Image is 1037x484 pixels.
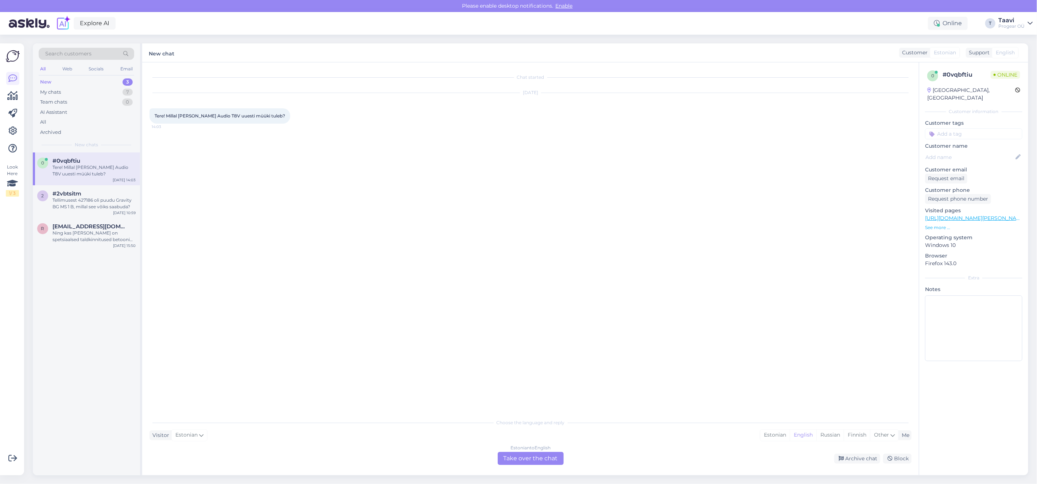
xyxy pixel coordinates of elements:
[760,430,790,441] div: Estonian
[928,17,968,30] div: Online
[816,430,844,441] div: Russian
[998,18,1025,23] div: Taavi
[996,49,1015,57] span: English
[113,243,136,248] div: [DATE] 15:50
[149,89,912,96] div: [DATE]
[925,142,1022,150] p: Customer name
[61,64,74,74] div: Web
[925,119,1022,127] p: Customer tags
[40,119,46,126] div: All
[998,18,1033,29] a: TaaviProgear OÜ
[123,89,133,96] div: 7
[53,230,136,243] div: Ning kas [PERSON_NAME] on spetsiaalsed taldkinnitused betooni jaoks?
[844,430,870,441] div: Finnish
[119,64,134,74] div: Email
[53,158,80,164] span: #0vqbftiu
[6,190,19,197] div: 1 / 3
[40,98,67,106] div: Team chats
[834,454,880,464] div: Archive chat
[113,210,136,216] div: [DATE] 10:59
[40,78,51,86] div: New
[925,174,967,183] div: Request email
[925,166,1022,174] p: Customer email
[899,431,909,439] div: Me
[925,215,1026,221] a: [URL][DOMAIN_NAME][PERSON_NAME]
[6,49,20,63] img: Askly Logo
[925,108,1022,115] div: Customer information
[40,129,61,136] div: Archived
[53,190,81,197] span: #2vbtsitm
[925,252,1022,260] p: Browser
[39,64,47,74] div: All
[74,17,116,30] a: Explore AI
[55,16,71,31] img: explore-ai
[41,226,44,231] span: r
[149,431,169,439] div: Visitor
[991,71,1020,79] span: Online
[934,49,956,57] span: Estonian
[925,153,1014,161] input: Add name
[498,452,564,465] div: Take over the chat
[925,207,1022,214] p: Visited pages
[45,50,92,58] span: Search customers
[123,78,133,86] div: 3
[966,49,990,57] div: Support
[42,193,44,198] span: 2
[155,113,285,119] span: Tere! Millal [PERSON_NAME] Audio T8V uuesti müüki tuleb?
[874,431,889,438] span: Other
[925,234,1022,241] p: Operating system
[510,445,551,451] div: Estonian to English
[925,128,1022,139] input: Add a tag
[931,73,934,78] span: 0
[998,23,1025,29] div: Progear OÜ
[925,194,991,204] div: Request phone number
[152,124,179,129] span: 14:03
[175,431,198,439] span: Estonian
[927,86,1015,102] div: [GEOGRAPHIC_DATA], [GEOGRAPHIC_DATA]
[75,142,98,148] span: New chats
[40,109,67,116] div: AI Assistant
[149,48,174,58] label: New chat
[53,223,128,230] span: reivohan@gmail.com
[53,164,136,177] div: Tere! Millal [PERSON_NAME] Audio T8V uuesti müüki tuleb?
[790,430,816,441] div: English
[883,454,912,464] div: Block
[53,197,136,210] div: Tellimusest 427186 oli puudu Gravity BG MS 1 B, millal see võiks saabuda?
[122,98,133,106] div: 0
[925,186,1022,194] p: Customer phone
[925,224,1022,231] p: See more ...
[41,160,44,166] span: 0
[925,241,1022,249] p: Windows 10
[6,164,19,197] div: Look Here
[554,3,575,9] span: Enable
[87,64,105,74] div: Socials
[985,18,995,28] div: T
[925,286,1022,293] p: Notes
[925,260,1022,267] p: Firefox 143.0
[149,419,912,426] div: Choose the language and reply
[113,177,136,183] div: [DATE] 14:03
[40,89,61,96] div: My chats
[943,70,991,79] div: # 0vqbftiu
[899,49,928,57] div: Customer
[925,275,1022,281] div: Extra
[149,74,912,81] div: Chat started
